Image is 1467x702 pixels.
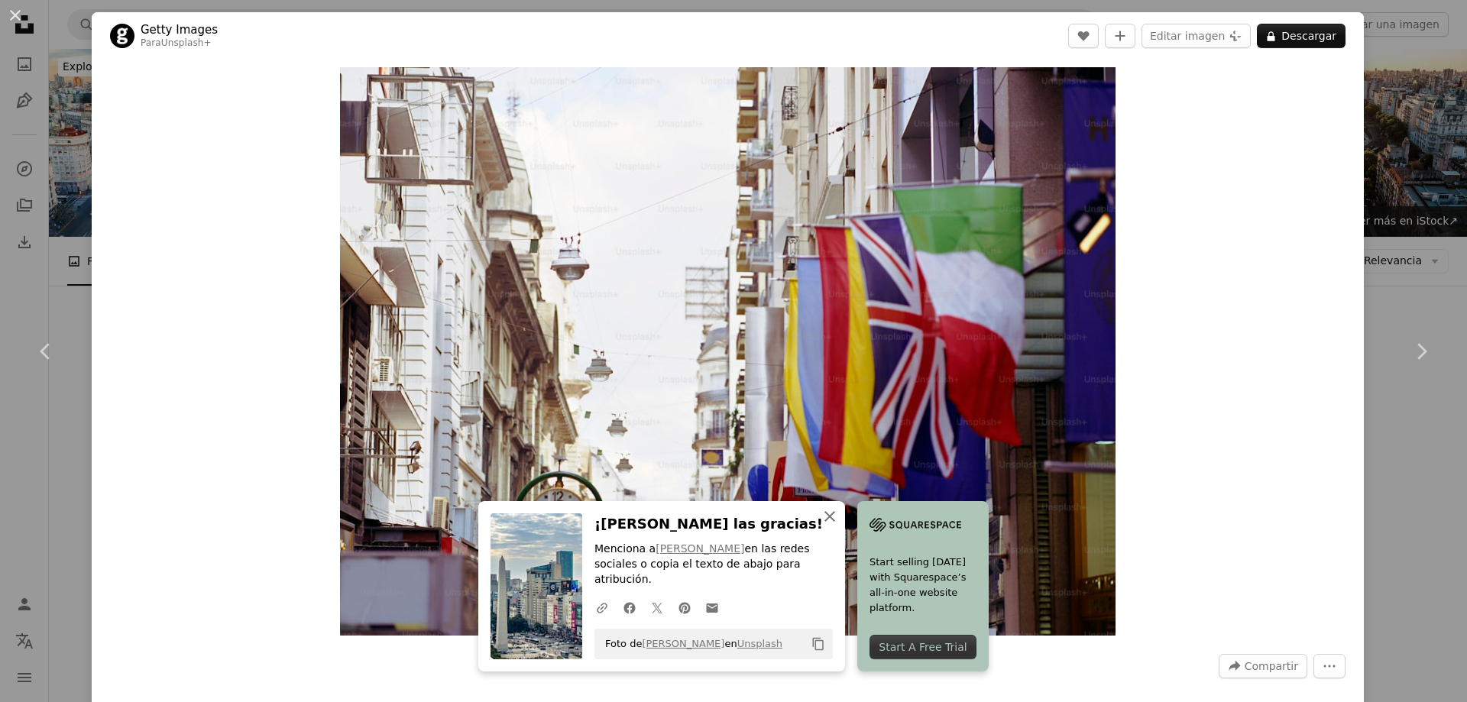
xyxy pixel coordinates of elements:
a: Unsplash+ [161,37,212,48]
a: Comparte en Facebook [616,592,643,623]
a: Comparte en Twitter [643,592,671,623]
img: file-1705255347840-230a6ab5bca9image [870,513,961,536]
a: Comparte en Pinterest [671,592,698,623]
button: Editar imagen [1142,24,1251,48]
button: Copiar al portapapeles [805,631,831,657]
button: Compartir esta imagen [1219,654,1307,678]
a: Unsplash [737,638,782,649]
a: Comparte por correo electrónico [698,592,726,623]
a: Getty Images [141,22,218,37]
button: Ampliar en esta imagen [340,67,1116,636]
a: Siguiente [1375,278,1467,425]
p: Menciona a en las redes sociales o copia el texto de abajo para atribución. [594,542,833,587]
a: Start selling [DATE] with Squarespace’s all-in-one website platform.Start A Free Trial [857,501,989,671]
span: Foto de en [597,632,782,656]
img: Una calle de la ciudad llena de muchos edificios altos [340,67,1116,636]
img: Ve al perfil de Getty Images [110,24,134,48]
div: Para [141,37,218,50]
a: [PERSON_NAME] [656,542,744,555]
span: Compartir [1245,655,1298,678]
button: Más acciones [1313,654,1346,678]
div: Start A Free Trial [870,635,976,659]
span: Start selling [DATE] with Squarespace’s all-in-one website platform. [870,555,976,616]
a: [PERSON_NAME] [642,638,724,649]
button: Añade a la colección [1105,24,1135,48]
h3: ¡[PERSON_NAME] las gracias! [594,513,833,535]
button: Descargar [1257,24,1346,48]
button: Me gusta [1068,24,1099,48]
